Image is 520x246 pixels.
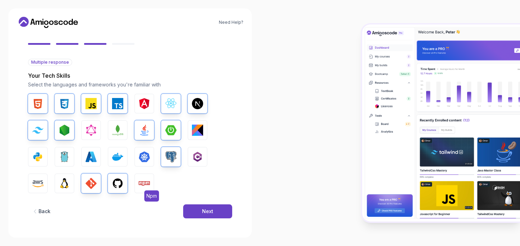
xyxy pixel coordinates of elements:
button: GitHub [108,174,127,193]
button: Next [183,204,232,218]
img: Azure [85,151,97,162]
img: Kubernetes [139,151,150,162]
button: Docker [108,147,127,167]
button: React.js [161,94,181,113]
img: JavaScript [85,98,97,109]
button: Go [55,147,74,167]
p: Your Tech Skills [28,71,232,80]
button: Java [134,120,154,140]
div: Next [202,208,213,215]
img: Java [139,125,150,136]
img: Node.js [59,125,70,136]
button: NpmNpm [134,174,154,193]
button: PostgreSQL [161,147,181,167]
img: Spring Boot [165,125,176,136]
button: Python [28,147,48,167]
button: Kotlin [188,120,207,140]
img: HTML [32,98,43,109]
button: Kubernetes [134,147,154,167]
button: HTML [28,94,48,113]
img: Tailwind CSS [32,127,43,133]
button: GIT [81,174,101,193]
div: Back [39,208,50,215]
img: Amigoscode Dashboard [362,24,520,221]
img: Angular [139,98,150,109]
img: MongoDB [112,125,123,136]
img: Docker [112,151,123,162]
img: PostgreSQL [165,151,176,162]
button: Linux [55,174,74,193]
img: Go [59,151,70,162]
img: Npm [139,178,150,189]
img: AWS [32,178,43,189]
a: Need Help? [219,20,243,25]
button: CSS [55,94,74,113]
span: Npm [144,190,159,202]
img: GIT [85,178,97,189]
button: Tailwind CSS [28,120,48,140]
img: Python [32,151,43,162]
img: GraphQL [85,125,97,136]
img: CSS [59,98,70,109]
img: GitHub [112,178,123,189]
button: GraphQL [81,120,101,140]
button: Back [28,204,54,218]
a: Home link [17,17,80,28]
button: TypeScript [108,94,127,113]
button: Next.js [188,94,207,113]
span: Multiple response [31,59,69,65]
img: Kotlin [192,125,203,136]
img: Linux [59,178,70,189]
img: React.js [165,98,176,109]
p: Select the languages and frameworks you're familiar with [28,81,232,88]
button: Node.js [55,120,74,140]
img: TypeScript [112,98,123,109]
button: AWS [28,174,48,193]
button: MongoDB [108,120,127,140]
button: Spring Boot [161,120,181,140]
button: JavaScript [81,94,101,113]
button: Angular [134,94,154,113]
img: C# [192,151,203,162]
button: Azure [81,147,101,167]
img: Next.js [192,98,203,109]
button: C# [188,147,207,167]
